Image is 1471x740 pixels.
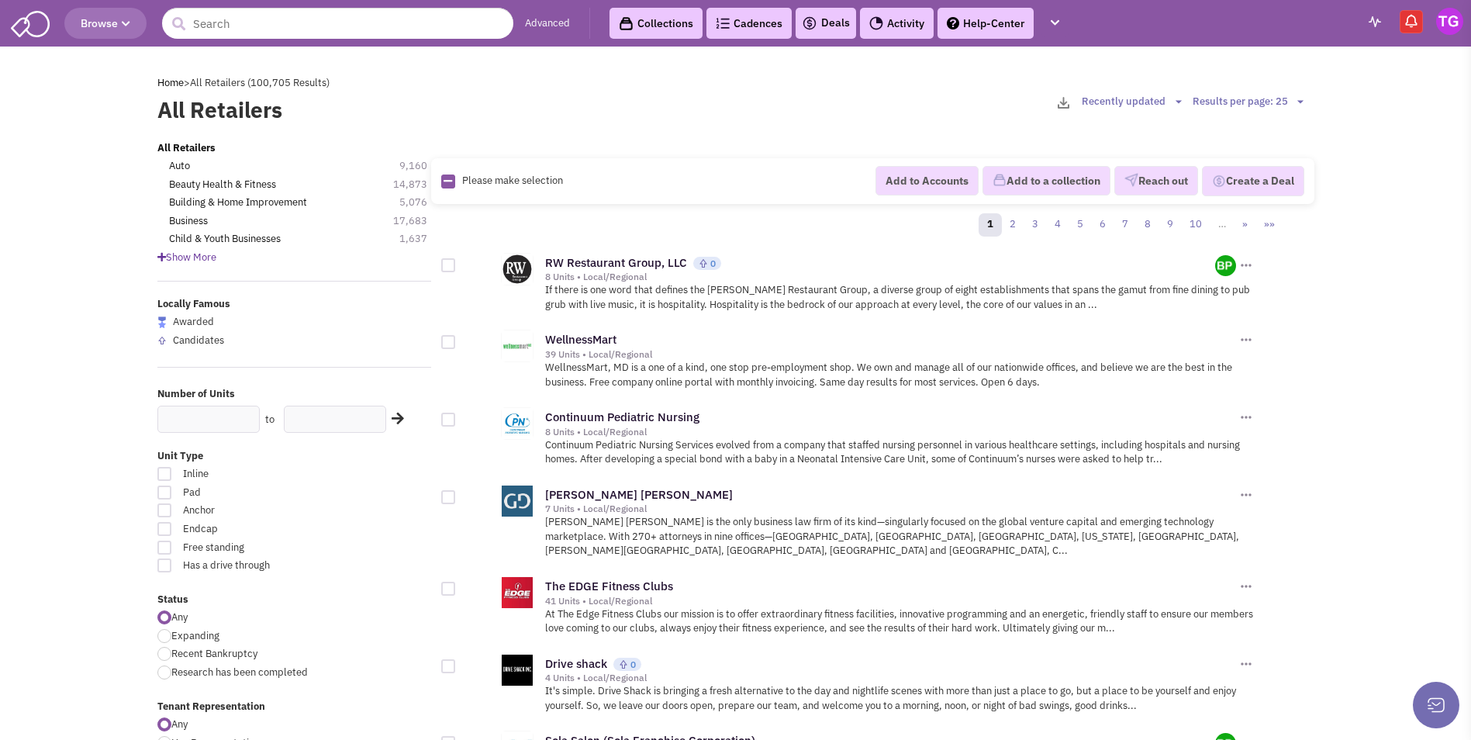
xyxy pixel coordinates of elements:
[1001,213,1024,237] a: 2
[1158,213,1182,237] a: 9
[157,297,432,312] label: Locally Famous
[545,515,1255,558] p: [PERSON_NAME] [PERSON_NAME] is the only business law firm of its kind—singularly focused on the g...
[169,232,281,247] a: Child & Youth Businesses
[171,666,308,679] span: Research has been completed
[545,438,1255,467] p: Continuum Pediatric Nursing Services evolved from a company that staffed nursing personnel in var...
[1046,213,1069,237] a: 4
[1234,213,1256,237] a: »
[1210,213,1234,237] a: …
[545,332,616,347] a: WellnessMart
[399,195,443,210] span: 5,076
[173,541,345,555] span: Free standing
[169,214,208,229] a: Business
[545,410,699,424] a: Continuum Pediatric Nursing
[545,487,733,502] a: [PERSON_NAME] [PERSON_NAME]
[545,656,607,671] a: Drive shack
[169,195,307,210] a: Building & Home Improvement
[619,16,634,31] img: icon-collection-lavender-black.svg
[462,174,563,187] span: Please make selection
[630,659,636,670] span: 0
[545,503,1237,515] div: 7 Units • Local/Regional
[393,214,443,229] span: 17,683
[619,659,628,669] img: locallyfamous-upvote.png
[938,8,1034,39] a: Help-Center
[171,647,257,660] span: Recent Bankruptcy
[545,283,1255,312] p: If there is one word that defines the [PERSON_NAME] Restaurant Group, a diverse group of eight es...
[869,16,883,30] img: Activity.png
[545,595,1237,607] div: 41 Units • Local/Regional
[545,348,1237,361] div: 39 Units • Local/Regional
[545,426,1237,438] div: 8 Units • Local/Regional
[393,178,443,192] span: 14,873
[81,16,130,30] span: Browse
[399,232,443,247] span: 1,637
[1202,166,1304,197] button: Create a Deal
[802,14,817,33] img: icon-deals.svg
[860,8,934,39] a: Activity
[157,387,432,402] label: Number of Units
[545,607,1255,636] p: At The Edge Fitness Clubs our mission is to offer extraordinary fitness facilities, innovative pr...
[11,8,50,37] img: SmartAdmin
[173,503,345,518] span: Anchor
[399,159,443,174] span: 9,160
[173,522,345,537] span: Endcap
[545,361,1255,389] p: WellnessMart, MD is a one of a kind, one stop pre-employment shop. We own and manage all of our n...
[993,173,1007,187] img: icon-collection-lavender.png
[545,579,673,593] a: The EDGE Fitness Clubs
[171,629,219,642] span: Expanding
[173,467,345,482] span: Inline
[169,178,276,192] a: Beauty Health & Fitness
[802,14,850,33] a: Deals
[382,409,406,429] div: Search Nearby
[157,593,432,607] label: Status
[157,700,432,714] label: Tenant Representation
[157,336,167,345] img: locallyfamous-upvote.png
[710,258,716,269] span: 0
[162,8,513,39] input: Search
[64,8,147,39] button: Browse
[545,672,1237,684] div: 4 Units • Local/Regional
[947,17,959,29] img: help.png
[545,255,687,270] a: RW Restaurant Group, LLC
[1436,8,1463,35] img: Tim Garber
[1255,213,1283,237] a: »»
[545,684,1255,713] p: It's simple. Drive Shack is bringing a fresh alternative to the day and nightlife scenes with mor...
[699,258,708,268] img: locallyfamous-upvote.png
[157,251,216,264] span: Show More
[157,76,184,89] a: Home
[545,271,1216,283] div: 8 Units • Local/Regional
[609,8,703,39] a: Collections
[1058,97,1069,109] img: download-2-24.png
[1136,213,1159,237] a: 8
[525,16,570,31] a: Advanced
[190,76,330,89] span: All Retailers (100,705 Results)
[157,141,216,156] a: All Retailers
[979,213,1002,237] a: 1
[1215,255,1236,276] img: 93f9PgwSEk--L4mtWeeVXQ.png
[157,316,167,328] img: locallyfamous-largeicon.png
[706,8,792,39] a: Cadences
[173,334,224,347] span: Candidates
[1091,213,1114,237] a: 6
[716,18,730,29] img: Cadences_logo.png
[265,413,275,427] label: to
[171,718,188,731] span: Any
[173,558,345,573] span: Has a drive through
[1024,213,1047,237] a: 3
[184,76,190,89] span: >
[982,166,1110,195] button: Add to a collection
[157,141,216,154] b: All Retailers
[1114,213,1137,237] a: 7
[1114,166,1198,195] button: Reach out
[1124,173,1138,187] img: VectorPaper_Plane.png
[169,159,190,174] a: Auto
[875,166,979,195] button: Add to Accounts
[1212,173,1226,190] img: Deal-Dollar.png
[173,315,214,328] span: Awarded
[1181,213,1210,237] a: 10
[171,610,188,624] span: Any
[1069,213,1092,237] a: 5
[157,95,628,126] label: All Retailers
[157,449,432,464] label: Unit Type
